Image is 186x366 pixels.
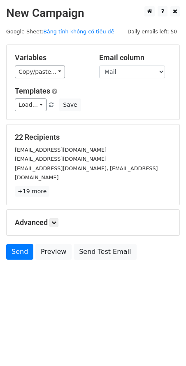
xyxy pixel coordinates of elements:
h2: New Campaign [6,6,180,20]
span: Daily emails left: 50 [125,27,180,36]
small: Google Sheet: [6,28,114,35]
h5: Advanced [15,218,171,227]
iframe: Chat Widget [145,326,186,366]
a: Copy/paste... [15,66,65,78]
a: Send [6,244,33,260]
small: [EMAIL_ADDRESS][DOMAIN_NAME], [EMAIL_ADDRESS][DOMAIN_NAME] [15,165,158,181]
div: Tiện ích trò chuyện [145,326,186,366]
h5: Email column [99,53,171,62]
small: [EMAIL_ADDRESS][DOMAIN_NAME] [15,156,107,162]
a: Templates [15,87,50,95]
a: +19 more [15,186,49,197]
small: [EMAIL_ADDRESS][DOMAIN_NAME] [15,147,107,153]
button: Save [59,99,81,111]
a: Preview [35,244,72,260]
a: Bảng tính không có tiêu đề [43,28,114,35]
h5: 22 Recipients [15,133,171,142]
h5: Variables [15,53,87,62]
a: Send Test Email [74,244,136,260]
a: Load... [15,99,46,111]
a: Daily emails left: 50 [125,28,180,35]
